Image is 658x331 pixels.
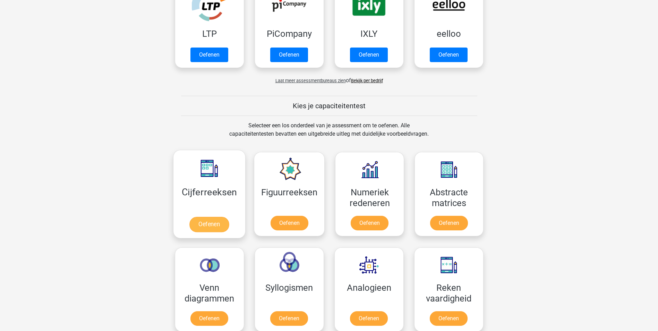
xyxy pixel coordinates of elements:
[271,216,308,230] a: Oefenen
[270,48,308,62] a: Oefenen
[181,102,477,110] h5: Kies je capaciteitentest
[351,78,383,83] a: Bekijk per bedrijf
[350,48,388,62] a: Oefenen
[430,216,468,230] a: Oefenen
[270,311,308,326] a: Oefenen
[190,311,228,326] a: Oefenen
[189,217,229,232] a: Oefenen
[351,216,388,230] a: Oefenen
[350,311,388,326] a: Oefenen
[190,48,228,62] a: Oefenen
[223,121,435,146] div: Selecteer een los onderdeel van je assessment om te oefenen. Alle capaciteitentesten bevatten een...
[170,71,489,85] div: of
[430,48,468,62] a: Oefenen
[275,78,346,83] span: Laat meer assessmentbureaus zien
[430,311,468,326] a: Oefenen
